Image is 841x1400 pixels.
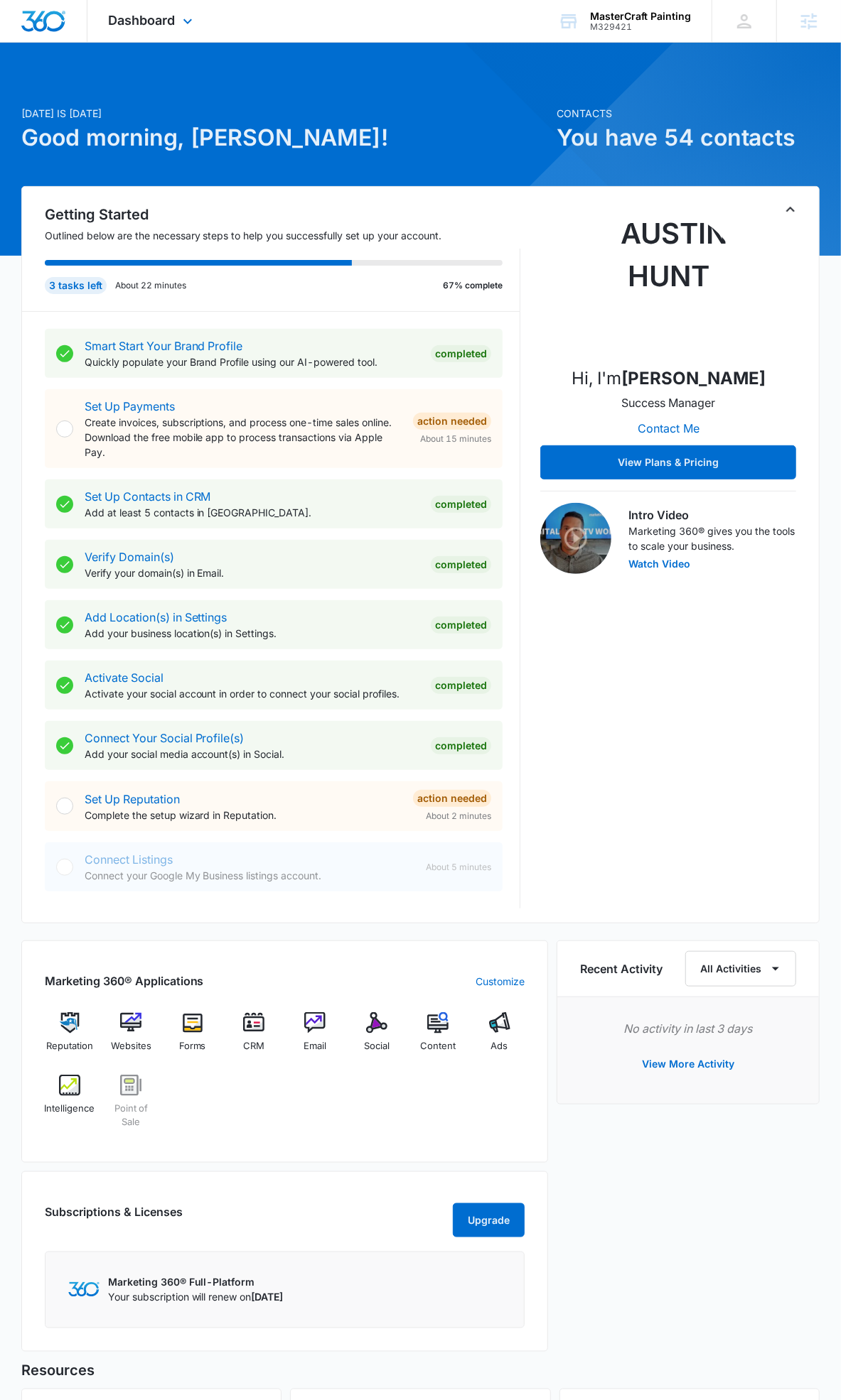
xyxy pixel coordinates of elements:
[229,1012,279,1063] a: CRM
[290,1012,340,1063] a: Email
[85,808,402,823] p: Complete the setup wizard in Reputation.
[45,277,107,294] div: 3 tasks left
[621,368,766,389] strong: [PERSON_NAME]
[46,1039,93,1053] span: Reputation
[590,11,691,22] div: account name
[179,1039,206,1053] span: Forms
[413,790,491,807] div: Action Needed
[85,747,420,761] p: Add your social media account(s) in Social.
[453,1203,525,1237] button: Upgrade
[426,810,491,823] span: About 2 minutes
[431,556,491,573] div: Completed
[557,121,820,155] h1: You have 54 contacts
[364,1039,390,1053] span: Social
[304,1039,326,1053] span: Email
[85,354,420,369] p: Quickly populate your Brand Profile using our AI-powered tool.
[85,626,420,641] p: Add your business location(s) in Settings.
[45,1203,183,1232] h2: Subscriptions & Licenses
[252,1291,284,1303] span: [DATE]
[85,489,211,504] a: Set Up Contacts in CRM
[106,1075,156,1139] a: Point of Sale
[68,1282,100,1297] img: Marketing 360 Logo
[628,523,796,553] p: Marketing 360® gives you the tools to scale your business.
[628,1047,749,1081] button: View More Activity
[431,677,491,694] div: Completed
[476,974,525,989] a: Customize
[115,279,186,292] p: About 22 minutes
[85,339,243,353] a: Smart Start Your Brand Profile
[413,413,491,430] div: Action Needed
[580,960,663,977] h6: Recent Activity
[85,610,227,624] a: Add Location(s) in Settings
[540,445,796,479] button: View Plans & Pricing
[572,366,766,391] p: Hi, I'm
[782,201,799,218] button: Toggle Collapse
[590,22,691,32] div: account id
[85,731,245,745] a: Connect Your Social Profile(s)
[21,1360,820,1382] h5: Resources
[352,1012,402,1063] a: Social
[21,121,548,155] h1: Good morning, [PERSON_NAME]!
[431,617,491,634] div: Completed
[111,1039,151,1053] span: Websites
[44,1102,95,1116] span: Intelligence
[85,868,415,883] p: Connect your Google My Business listings account.
[431,737,491,754] div: Completed
[45,1075,95,1139] a: Intelligence
[628,506,796,523] h3: Intro Video
[431,345,491,362] div: Completed
[420,433,491,445] span: About 15 minutes
[85,671,164,685] a: Activate Social
[623,411,714,445] button: Contact Me
[621,394,715,411] p: Success Manager
[108,1275,284,1290] p: Marketing 360® Full-Platform
[21,106,548,121] p: [DATE] is [DATE]
[557,106,820,121] p: Contacts
[85,550,174,564] a: Verify Domain(s)
[108,1290,284,1305] p: Your subscription will renew on
[85,792,180,806] a: Set Up Reputation
[431,496,491,513] div: Completed
[420,1039,456,1053] span: Content
[540,503,611,574] img: Intro Video
[85,415,402,460] p: Create invoices, subscriptions, and process one-time sales online. Download the free mobile app t...
[85,505,420,520] p: Add at least 5 contacts in [GEOGRAPHIC_DATA].
[85,565,420,580] p: Verify your domain(s) in Email.
[109,13,176,28] span: Dashboard
[597,212,739,354] img: Austin Hunt
[443,279,503,292] p: 67% complete
[106,1102,156,1129] span: Point of Sale
[45,228,521,243] p: Outlined below are the necessary steps to help you successfully set up your account.
[426,861,491,874] span: About 5 minutes
[685,951,796,987] button: All Activities
[243,1039,264,1053] span: CRM
[167,1012,217,1063] a: Forms
[413,1012,463,1063] a: Content
[106,1012,156,1063] a: Websites
[491,1039,508,1053] span: Ads
[474,1012,524,1063] a: Ads
[580,1020,797,1037] p: No activity in last 3 days
[45,204,521,225] h2: Getting Started
[45,972,204,989] h2: Marketing 360® Applications
[85,686,420,701] p: Activate your social account in order to connect your social profiles.
[45,1012,95,1063] a: Reputation
[85,399,175,413] a: Set Up Payments
[628,559,690,569] button: Watch Video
